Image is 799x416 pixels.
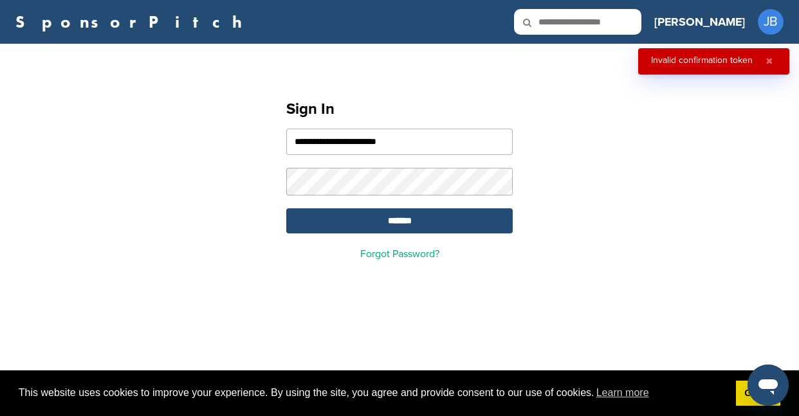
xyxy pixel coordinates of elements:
[736,381,780,406] a: dismiss cookie message
[654,8,745,36] a: [PERSON_NAME]
[360,248,439,260] a: Forgot Password?
[19,383,726,402] span: This website uses cookies to improve your experience. By using the site, you agree and provide co...
[15,14,250,30] a: SponsorPitch
[594,383,651,402] a: learn more about cookies
[286,98,513,121] h1: Sign In
[654,13,745,31] h3: [PERSON_NAME]
[758,9,784,35] span: JB
[762,56,776,67] button: Close
[748,365,789,406] iframe: Button to launch messaging window
[651,56,753,65] div: Invalid confirmation token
